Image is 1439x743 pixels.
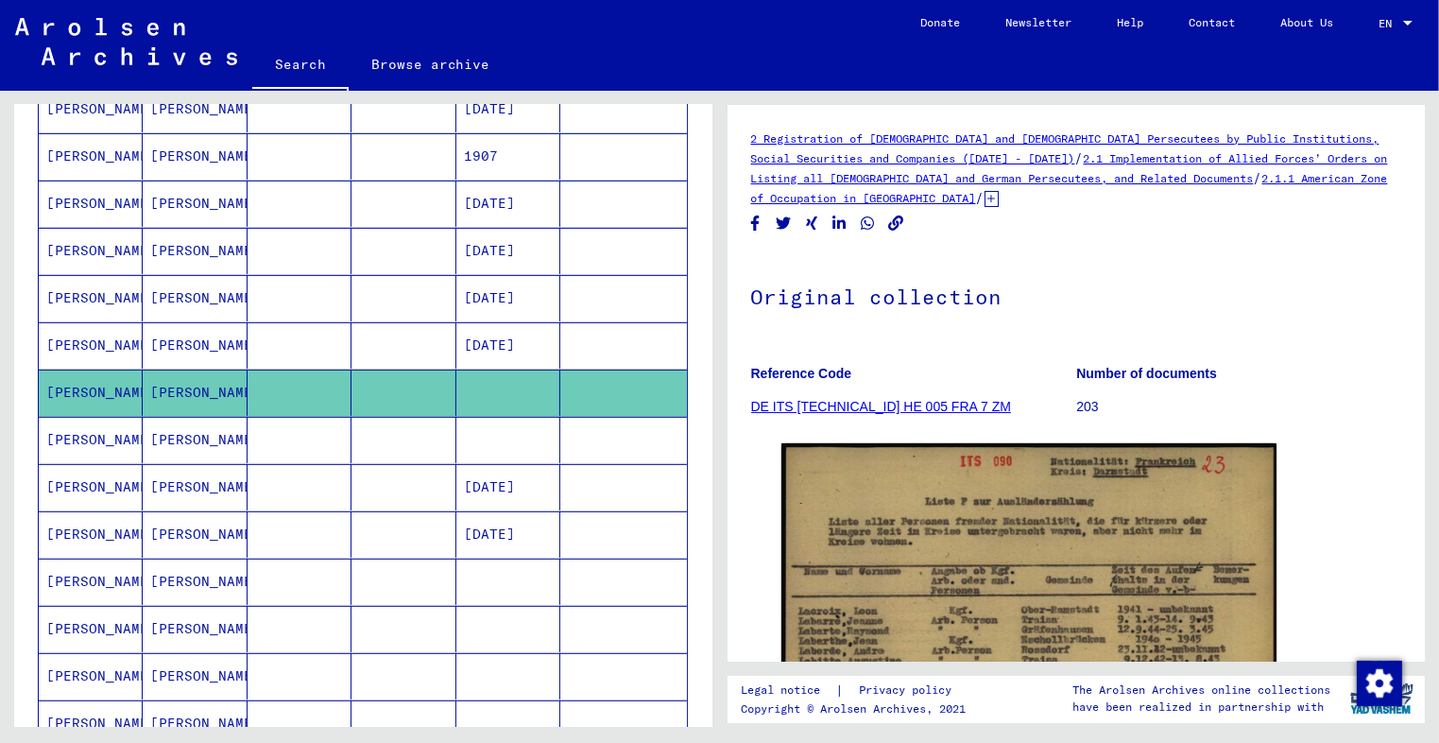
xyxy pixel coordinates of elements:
[143,228,247,274] mat-cell: [PERSON_NAME]
[143,606,247,652] mat-cell: [PERSON_NAME]
[802,212,822,235] button: Share on Xing
[456,228,560,274] mat-cell: [DATE]
[456,511,560,558] mat-cell: [DATE]
[751,253,1402,337] h1: Original collection
[39,86,143,132] mat-cell: [PERSON_NAME]
[1076,397,1401,417] p: 203
[39,559,143,605] mat-cell: [PERSON_NAME]
[39,606,143,652] mat-cell: [PERSON_NAME]
[349,42,513,87] a: Browse archive
[751,366,852,381] b: Reference Code
[456,275,560,321] mat-cell: [DATE]
[1072,682,1330,699] p: The Arolsen Archives online collections
[1346,675,1417,722] img: yv_logo.png
[844,681,974,700] a: Privacy policy
[143,559,247,605] mat-cell: [PERSON_NAME]
[751,399,1011,414] a: DE ITS [TECHNICAL_ID] HE 005 FRA 7 ZM
[143,133,247,180] mat-cell: [PERSON_NAME]
[456,322,560,369] mat-cell: [DATE]
[143,370,247,416] mat-cell: [PERSON_NAME]
[39,417,143,463] mat-cell: [PERSON_NAME]
[1357,661,1402,706] img: Zustimmung ändern
[143,417,247,463] mat-cell: [PERSON_NAME]
[741,681,974,700] div: |
[456,86,560,132] mat-cell: [DATE]
[830,212,849,235] button: Share on LinkedIn
[741,681,835,700] a: Legal notice
[39,322,143,369] mat-cell: [PERSON_NAME]
[39,370,143,416] mat-cell: [PERSON_NAME]
[143,181,247,227] mat-cell: [PERSON_NAME]
[143,511,247,558] mat-cell: [PERSON_NAME]
[39,228,143,274] mat-cell: [PERSON_NAME]
[15,18,237,65] img: Arolsen_neg.svg
[39,181,143,227] mat-cell: [PERSON_NAME]
[1075,149,1084,166] span: /
[751,131,1379,165] a: 2 Registration of [DEMOGRAPHIC_DATA] and [DEMOGRAPHIC_DATA] Persecutees by Public Institutions, S...
[39,464,143,510] mat-cell: [PERSON_NAME]
[1379,16,1392,30] mat-select-trigger: EN
[39,653,143,700] mat-cell: [PERSON_NAME]
[774,212,794,235] button: Share on Twitter
[456,133,560,180] mat-cell: 1907
[858,212,878,235] button: Share on WhatsApp
[456,181,560,227] mat-cell: [DATE]
[39,511,143,558] mat-cell: [PERSON_NAME]
[39,133,143,180] mat-cell: [PERSON_NAME]
[741,700,974,717] p: Copyright © Arolsen Archives, 2021
[143,275,247,321] mat-cell: [PERSON_NAME]
[143,322,247,369] mat-cell: [PERSON_NAME]
[1254,169,1262,186] span: /
[745,212,765,235] button: Share on Facebook
[1072,699,1330,716] p: have been realized in partnership with
[456,464,560,510] mat-cell: [DATE]
[976,189,985,206] span: /
[143,86,247,132] mat-cell: [PERSON_NAME]
[252,42,349,91] a: Search
[143,464,247,510] mat-cell: [PERSON_NAME]
[886,212,906,235] button: Copy link
[1076,366,1217,381] b: Number of documents
[39,275,143,321] mat-cell: [PERSON_NAME]
[143,653,247,700] mat-cell: [PERSON_NAME]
